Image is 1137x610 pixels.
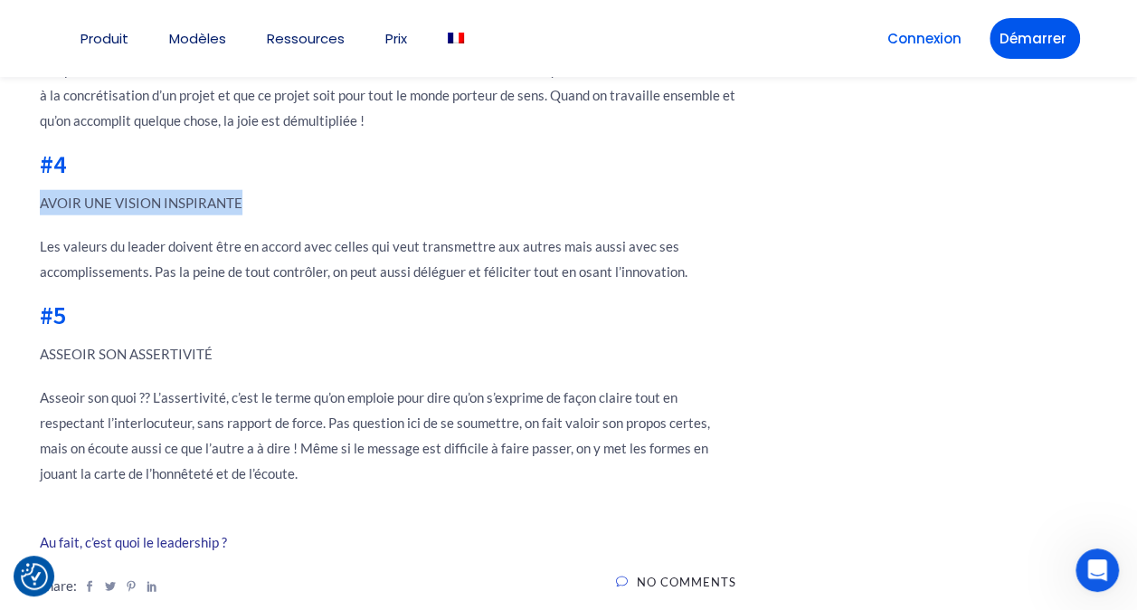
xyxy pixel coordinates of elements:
[40,32,736,133] p: En guidant son équipe comme il se doit, le leader est aussi capable de mobiliser les bonnes perso...
[637,575,736,589] span: No Comments
[990,18,1080,59] a: Démarrer
[448,33,464,43] img: Français
[81,32,128,45] a: Produit
[40,302,736,328] h2: #5
[21,563,48,590] img: Revisit consent button
[40,195,242,211] b: AVOIR UNE VISION INSPIRANTE
[40,385,736,486] p: Asseoir son quoi ?? L’assertivité, c’est le terme qu’on emploie pour dire qu’on s’exprime de faço...
[385,32,407,45] a: Prix
[267,32,345,45] a: Ressources
[40,234,736,284] p: Les valeurs du leader doivent être en accord avec celles qui veut transmettre aux autres mais aus...
[877,18,971,59] a: Connexion
[40,346,213,362] b: ASSEOIR SON ASSERTIVITÉ
[169,32,226,45] a: Modèles
[40,151,736,176] h2: #4
[21,563,48,590] button: Consent Preferences
[1075,548,1119,592] iframe: Intercom live chat
[40,534,227,550] a: Au fait, c’est quoi le leadership ?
